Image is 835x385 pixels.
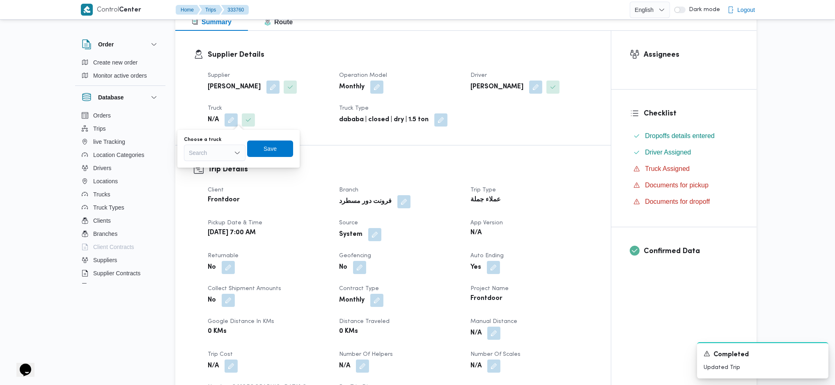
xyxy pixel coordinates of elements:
[93,281,114,291] span: Devices
[208,164,592,175] h3: Trip Details
[78,148,162,161] button: Location Categories
[470,187,496,193] span: Trip Type
[93,111,111,120] span: Orders
[644,108,738,119] h3: Checklist
[98,92,124,102] h3: Database
[713,350,749,360] span: Completed
[208,352,233,357] span: Trip Cost
[208,319,274,324] span: Google distance in KMs
[93,71,147,81] span: Monitor active orders
[208,253,239,258] span: Returnable
[339,263,347,272] b: No
[470,286,509,291] span: Project Name
[93,268,140,278] span: Supplier Contracts
[78,122,162,135] button: Trips
[78,135,162,148] button: live Tracking
[208,115,219,125] b: N/A
[470,253,504,258] span: Auto Ending
[208,195,240,205] b: Frontdoor
[93,163,111,173] span: Drivers
[630,146,738,159] button: Driver Assigned
[221,5,249,15] button: 333760
[78,240,162,254] button: Client Contracts
[208,49,592,60] h3: Supplier Details
[93,189,110,199] span: Trucks
[78,214,162,227] button: Clients
[339,327,358,337] b: 0 KMs
[208,228,256,238] b: [DATE] 7:00 AM
[645,164,690,174] span: Truck Assigned
[78,254,162,267] button: Suppliers
[93,203,124,212] span: Truck Types
[199,5,223,15] button: Trips
[339,286,379,291] span: Contract Type
[176,5,200,15] button: Home
[264,18,293,25] span: Route
[470,220,503,226] span: App Version
[470,294,502,304] b: Frontdoor
[339,319,390,324] span: Distance Traveled
[686,7,720,13] span: Dark mode
[339,82,365,92] b: Monthly
[93,137,125,147] span: live Tracking
[93,124,106,134] span: Trips
[339,253,371,258] span: Geofencing
[470,263,481,272] b: Yes
[645,132,715,139] span: Dropoffs details entered
[234,150,241,156] button: Open list of options
[645,180,709,190] span: Documents for pickup
[645,165,690,172] span: Truck Assigned
[78,69,162,82] button: Monitor active orders
[630,129,738,143] button: Dropoffs details entered
[339,115,429,125] b: dababa | closed | dry | 1.5 ton
[339,187,358,193] span: Branch
[208,106,222,111] span: Truck
[339,73,387,78] span: Operation Model
[470,228,482,238] b: N/A
[470,195,501,205] b: عملاء جملة
[93,242,134,252] span: Client Contracts
[93,216,111,226] span: Clients
[93,58,138,67] span: Create new order
[119,7,141,13] b: Center
[470,319,517,324] span: Manual Distance
[93,176,118,186] span: Locations
[470,328,482,338] b: N/A
[644,246,738,257] h3: Confirmed Data
[339,295,365,305] b: Monthly
[82,92,159,102] button: Database
[339,361,350,371] b: N/A
[339,106,369,111] span: Truck Type
[645,149,691,156] span: Driver Assigned
[339,230,362,240] b: System
[78,280,162,293] button: Devices
[78,201,162,214] button: Truck Types
[704,363,822,372] p: Updated Trip
[75,109,165,287] div: Database
[98,39,114,49] h3: Order
[339,197,392,207] b: فرونت دور مسطرد
[470,82,523,92] b: [PERSON_NAME]
[78,56,162,69] button: Create new order
[470,361,482,371] b: N/A
[208,82,261,92] b: [PERSON_NAME]
[630,195,738,208] button: Documents for dropoff
[208,327,227,337] b: 0 KMs
[78,109,162,122] button: Orders
[208,286,281,291] span: Collect Shipment Amounts
[208,263,216,272] b: No
[704,350,822,360] div: Notification
[78,227,162,240] button: Branches
[208,361,219,371] b: N/A
[339,352,393,357] span: Number of Helpers
[470,73,487,78] span: Driver
[645,198,710,205] span: Documents for dropoff
[93,255,117,265] span: Suppliers
[208,220,262,226] span: Pickup date & time
[82,39,159,49] button: Order
[78,267,162,280] button: Supplier Contracts
[645,197,710,207] span: Documents for dropoff
[247,141,293,157] button: Save
[192,18,232,25] span: Summary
